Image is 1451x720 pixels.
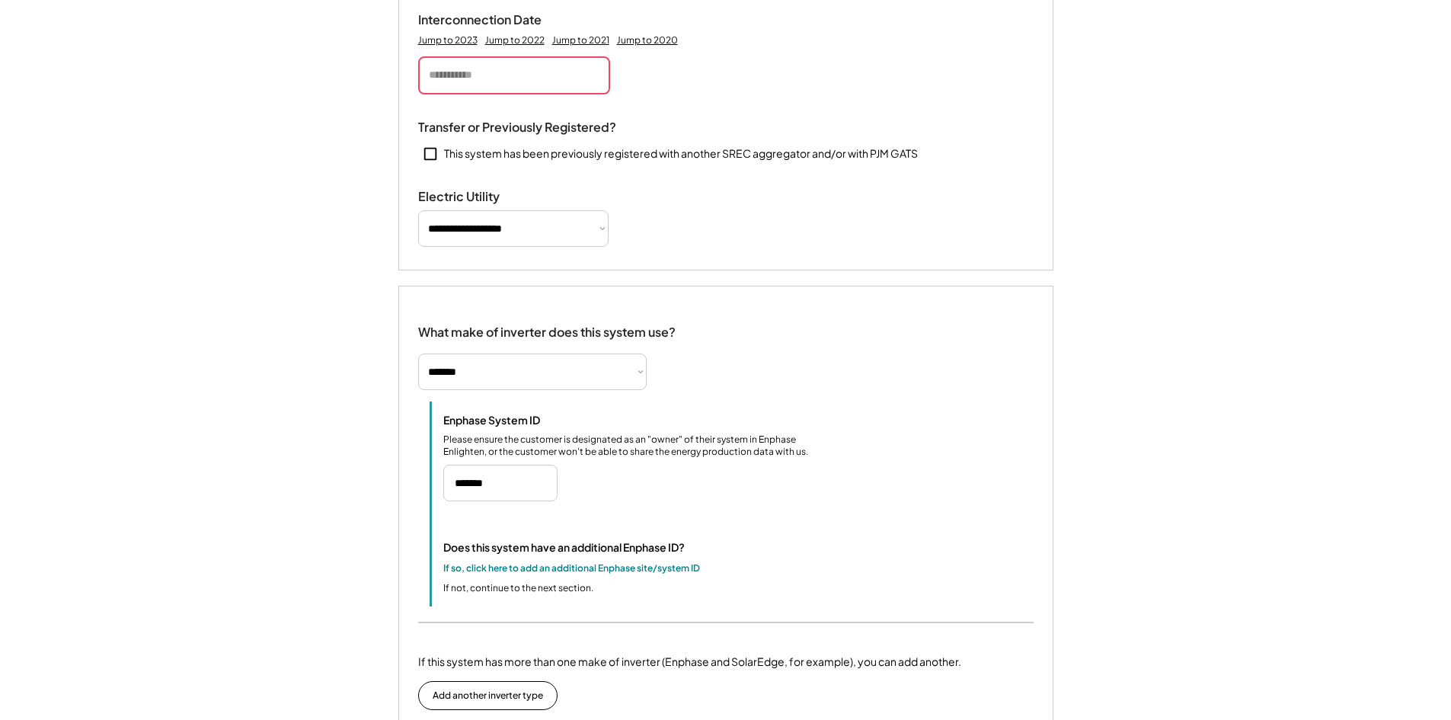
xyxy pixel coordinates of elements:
[443,581,593,595] div: If not, continue to the next section.
[418,309,676,344] div: What make of inverter does this system use?
[443,539,685,555] div: Does this system have an additional Enphase ID?
[418,12,570,28] div: Interconnection Date
[418,654,961,670] div: If this system has more than one make of inverter (Enphase and SolarEdge, for example), you can a...
[443,562,700,575] div: If so, click here to add an additional Enphase site/system ID
[418,681,558,710] button: Add another inverter type
[418,120,616,136] div: Transfer or Previously Registered?
[443,434,824,459] div: Please ensure the customer is designated as an "owner" of their system in Enphase Enlighten, or t...
[444,146,918,162] div: This system has been previously registered with another SREC aggregator and/or with PJM GATS
[617,34,678,46] div: Jump to 2020
[418,34,478,46] div: Jump to 2023
[552,34,609,46] div: Jump to 2021
[443,413,596,427] div: Enphase System ID
[418,189,570,205] div: Electric Utility
[485,34,545,46] div: Jump to 2022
